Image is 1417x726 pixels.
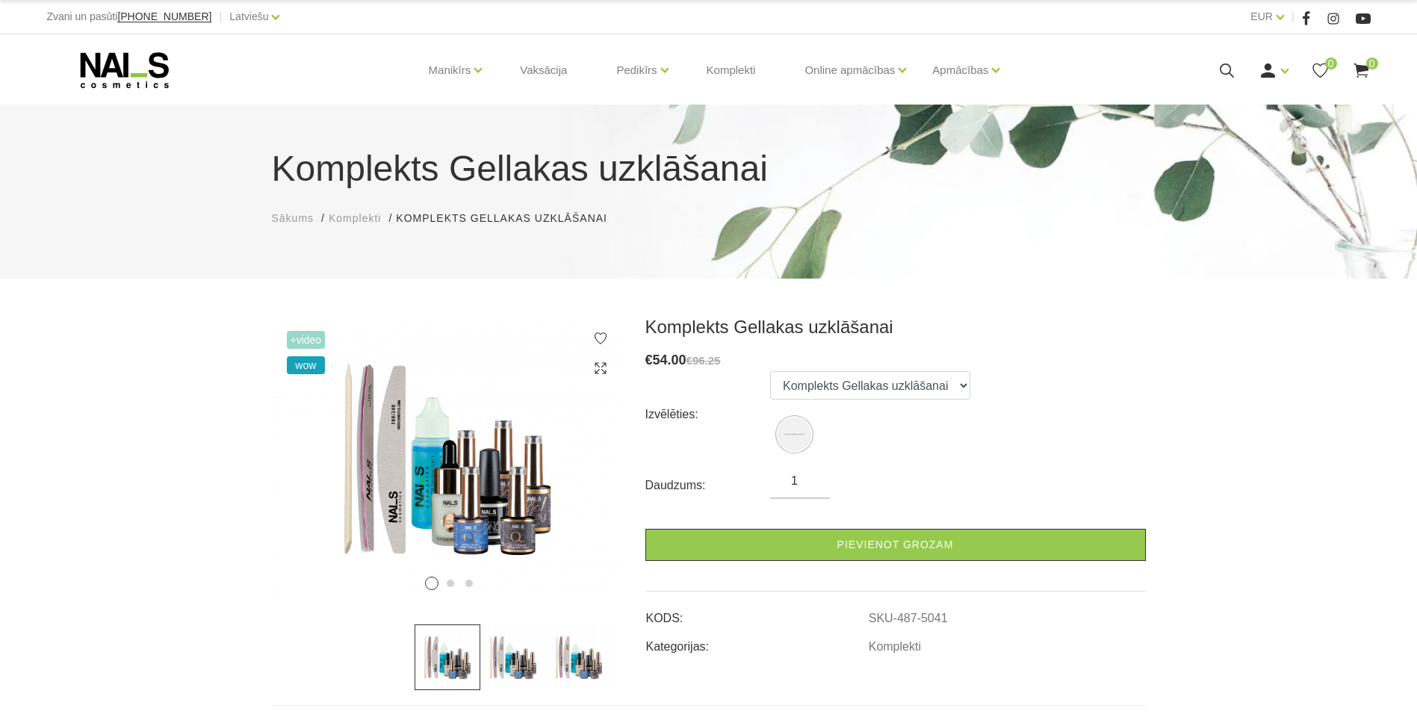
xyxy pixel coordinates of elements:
a: Pedikīrs [616,40,657,100]
a: Komplekti [869,640,921,654]
a: Komplekti [695,34,768,106]
span: 54.00 [653,353,686,367]
s: €96.25 [686,354,721,367]
a: Manikīrs [429,40,471,100]
img: ... [480,624,546,690]
span: € [645,353,653,367]
img: Komplekts Gellakas uzklāšanai [778,418,811,451]
a: [PHONE_NUMBER] [117,11,211,22]
button: 2 of 3 [447,580,454,587]
span: 0 [1366,58,1378,69]
a: 0 [1352,61,1371,80]
span: | [1292,7,1294,26]
h1: Komplekts Gellakas uzklāšanai [272,142,1146,196]
a: SKU-487-5041 [869,612,948,625]
span: wow [287,356,326,374]
span: Sākums [272,212,314,224]
div: Izvēlēties: [645,403,771,426]
img: ... [546,624,612,690]
td: KODS: [645,599,868,627]
button: 1 of 3 [425,577,438,590]
img: ... [415,624,480,690]
a: Apmācības [932,40,988,100]
a: Sākums [272,211,314,226]
li: Komplekts Gellakas uzklāšanai [396,211,622,226]
h3: Komplekts Gellakas uzklāšanai [645,316,1146,338]
a: Pievienot grozam [645,529,1146,561]
span: [PHONE_NUMBER] [117,10,211,22]
span: 0 [1325,58,1337,69]
div: Daudzums: [645,474,771,497]
a: Vaksācija [508,34,579,106]
a: Latviešu [229,7,268,25]
span: | [219,7,222,26]
span: +Video [287,331,326,349]
a: 0 [1311,61,1330,80]
a: EUR [1250,7,1273,25]
img: ... [272,316,623,602]
div: Zvani un pasūti [46,7,211,26]
a: Online apmācības [804,40,895,100]
a: Komplekti [329,211,381,226]
span: Komplekti [329,212,381,224]
button: 3 of 3 [465,580,473,587]
td: Kategorijas: [645,627,868,656]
